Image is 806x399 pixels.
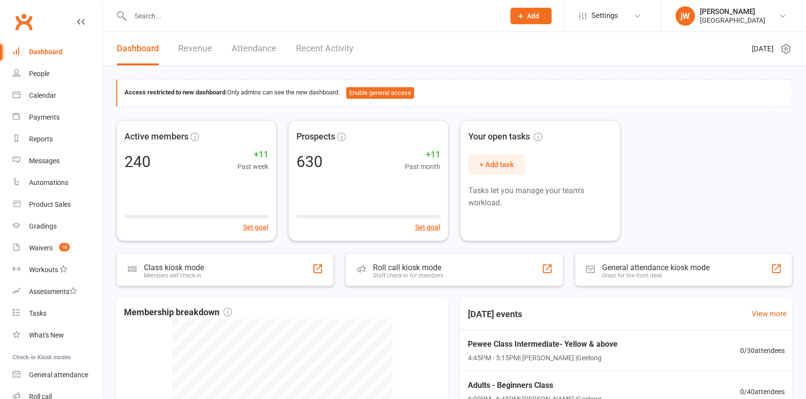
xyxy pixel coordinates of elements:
[13,63,102,85] a: People
[124,130,188,144] span: Active members
[178,32,212,65] a: Revenue
[29,222,57,230] div: Gradings
[13,172,102,194] a: Automations
[232,32,277,65] a: Attendance
[243,222,268,232] button: Set goal
[29,135,53,143] div: Reports
[13,364,102,386] a: General attendance kiosk mode
[460,306,530,323] h3: [DATE] events
[591,5,618,27] span: Settings
[405,148,440,162] span: +11
[29,288,77,295] div: Assessments
[296,154,323,169] div: 630
[468,130,542,144] span: Your open tasks
[468,379,602,392] span: Adults - Beginners Class
[237,148,268,162] span: +11
[603,272,710,279] div: Great for the front desk
[124,306,232,320] span: Membership breakdown
[29,371,88,379] div: General attendance
[373,272,443,279] div: Staff check-in for members
[415,222,440,232] button: Set goal
[29,70,49,77] div: People
[740,345,785,356] span: 0 / 30 attendees
[13,215,102,237] a: Gradings
[117,32,159,65] a: Dashboard
[676,6,695,26] div: jW
[29,244,53,252] div: Waivers
[144,263,204,272] div: Class kiosk mode
[59,243,70,251] span: 16
[13,85,102,107] a: Calendar
[29,200,71,208] div: Product Sales
[296,130,335,144] span: Prospects
[373,263,443,272] div: Roll call kiosk mode
[752,308,787,320] a: View more
[603,263,710,272] div: General attendance kiosk mode
[124,87,785,99] div: Only admins can see the new dashboard.
[127,9,498,23] input: Search...
[124,89,227,96] strong: Access restricted to new dashboard:
[237,161,268,172] span: Past week
[13,150,102,172] a: Messages
[29,157,60,165] div: Messages
[527,12,540,20] span: Add
[144,272,204,279] div: Members self check-in
[29,309,46,317] div: Tasks
[29,113,60,121] div: Payments
[752,43,774,55] span: [DATE]
[405,161,440,172] span: Past month
[511,8,552,24] button: Add
[13,281,102,303] a: Assessments
[29,92,56,99] div: Calendar
[740,386,785,397] span: 0 / 40 attendees
[468,154,525,175] button: + Add task
[468,353,618,363] span: 4:45PM - 5:15PM | [PERSON_NAME] | Geelong
[13,194,102,215] a: Product Sales
[29,266,58,274] div: Workouts
[29,48,62,56] div: Dashboard
[13,107,102,128] a: Payments
[346,87,414,99] button: Enable general access
[29,331,64,339] div: What's New
[29,179,68,186] div: Automations
[700,7,765,16] div: [PERSON_NAME]
[468,184,612,209] p: Tasks let you manage your team's workload.
[13,303,102,324] a: Tasks
[13,324,102,346] a: What's New
[13,128,102,150] a: Reports
[124,154,151,169] div: 240
[13,259,102,281] a: Workouts
[12,10,36,34] a: Clubworx
[700,16,765,25] div: [GEOGRAPHIC_DATA]
[468,338,618,351] span: Pewee Class Intermediate- Yellow & above
[13,41,102,63] a: Dashboard
[296,32,354,65] a: Recent Activity
[13,237,102,259] a: Waivers 16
